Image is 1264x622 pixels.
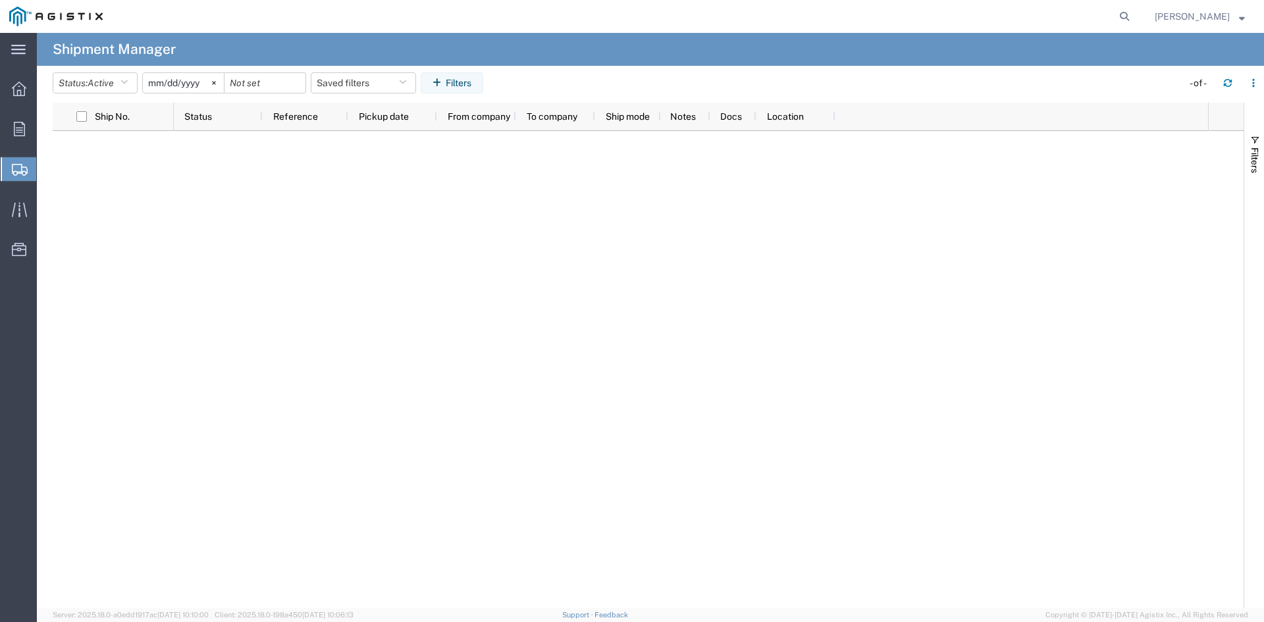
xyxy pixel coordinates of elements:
[1250,147,1260,173] span: Filters
[421,72,483,93] button: Filters
[53,611,209,619] span: Server: 2025.18.0-a0edd1917ac
[448,111,510,122] span: From company
[311,72,416,93] button: Saved filters
[767,111,804,122] span: Location
[302,611,354,619] span: [DATE] 10:06:13
[670,111,696,122] span: Notes
[1045,609,1248,621] span: Copyright © [DATE]-[DATE] Agistix Inc., All Rights Reserved
[95,111,130,122] span: Ship No.
[359,111,409,122] span: Pickup date
[273,111,318,122] span: Reference
[215,611,354,619] span: Client: 2025.18.0-198a450
[1154,9,1246,24] button: [PERSON_NAME]
[606,111,650,122] span: Ship mode
[143,73,224,93] input: Not set
[1155,9,1230,24] span: Songa Maclin
[9,7,103,26] img: logo
[720,111,742,122] span: Docs
[157,611,209,619] span: [DATE] 10:10:00
[527,111,577,122] span: To company
[562,611,595,619] a: Support
[224,73,305,93] input: Not set
[53,33,176,66] h4: Shipment Manager
[594,611,628,619] a: Feedback
[88,78,114,88] span: Active
[53,72,138,93] button: Status:Active
[184,111,212,122] span: Status
[1190,76,1213,90] div: - of -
